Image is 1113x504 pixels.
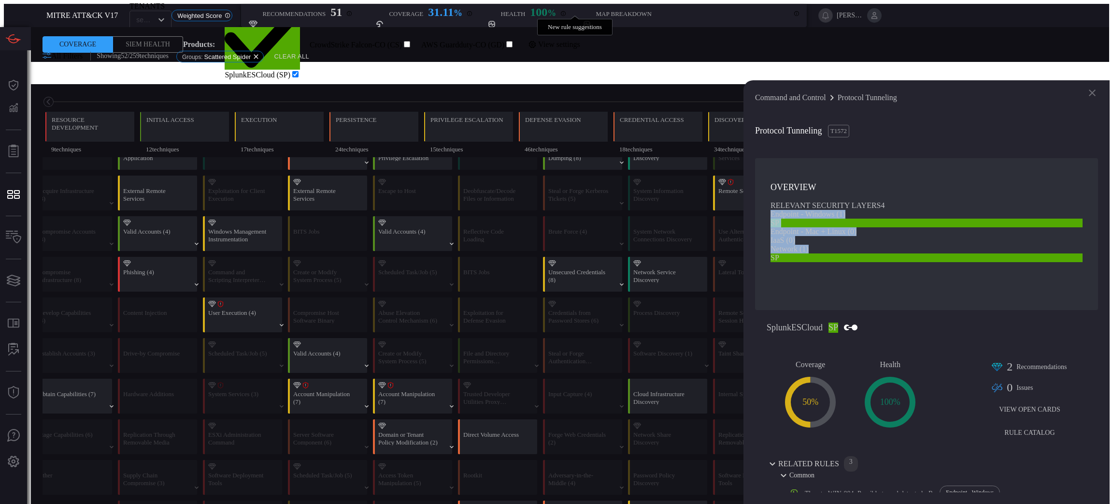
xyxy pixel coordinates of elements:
[183,40,215,49] span: Products:
[633,268,694,283] div: Network Service Discovery
[519,112,608,157] div: TA0005: Defense Evasion
[771,210,834,218] span: Endpoint - Windows
[271,49,312,64] button: Clear All
[547,8,556,18] span: %
[628,257,707,292] div: T1046: Network Service Discovery
[837,12,863,19] span: [PERSON_NAME][EMAIL_ADDRESS][DOMAIN_NAME]
[373,419,452,454] div: T1484: Domain or Tenant Policy Modification
[389,10,423,18] h5: Coverage
[718,187,779,202] div: Remote Services (8)
[2,97,25,120] button: Detections
[1016,363,1067,371] span: Recommendation s
[501,10,526,18] h5: Health
[614,112,702,157] div: TA0006: Credential Access
[225,71,290,79] span: SplunkESCloud (SP)
[424,142,513,157] div: 15 techniques
[548,268,609,283] div: Unsecured Credentials (8)
[33,379,112,414] div: T1588: Obtain Capabilities (Not covered)
[329,142,418,157] div: 24 techniques
[454,8,462,18] span: %
[848,227,857,236] span: ( 0 )
[543,257,622,292] div: T1552: Unsecured Credentials
[430,116,503,124] div: Privilege Escalation
[378,390,439,405] div: Account Manipulation (7)
[771,245,798,253] span: Network
[771,219,1083,227] div: SP
[155,13,168,27] button: Open
[708,142,797,157] div: 34 techniques
[991,425,1068,441] button: Rule Catalog
[2,183,25,206] button: MITRE - Detection Posture
[288,176,367,210] div: T1133: External Remote Services
[336,116,377,124] div: Persistence
[235,112,324,157] div: TA0002: Execution
[828,125,849,137] span: T1572
[123,187,184,202] div: External Remote Services
[293,187,354,202] div: External Remote Services
[373,216,452,251] div: T1078: Valid Accounts
[310,41,402,49] span: CrowdStrike Falcon-CO (CS)
[708,112,797,157] div: TA0007: Discovery
[767,456,1086,472] div: related rules3
[204,53,251,60] span: Scattered Spider
[844,456,858,472] div: 3
[129,2,165,10] span: TENANTS
[755,310,1098,345] div: SplunkESCloud
[836,210,845,218] span: ( 1 )
[428,6,462,17] div: 31.11
[378,228,439,242] div: Valid Accounts (4)
[755,93,826,102] span: Command and Control
[43,36,113,53] div: Coverage
[880,360,900,369] span: Health
[424,112,513,157] div: TA0004: Privilege Escalation
[203,297,282,332] div: T1204: User Execution
[805,490,940,498] div: Threat - WIN-004: Possible tunnel detected - Rule
[140,142,229,157] div: 12 techniques
[51,52,83,60] span: All Filters
[2,312,25,335] button: Rule Catalog
[293,350,354,364] div: Valid Accounts (4)
[310,40,412,49] button: CrowdStrike Falcon-CO (CS)
[778,472,940,483] div: Common
[241,116,277,124] div: Execution
[1007,360,1013,373] span: 2
[118,257,197,292] div: T1566: Phishing
[329,112,418,157] div: TA0003: Persistence
[2,381,25,404] button: Threat Intelligence
[628,379,707,414] div: T1580: Cloud Infrastructure Discovery
[614,142,702,157] div: 18 techniques
[262,10,326,18] h5: Recommendations
[225,10,300,79] button: SplunkESCloud (SP)
[596,10,652,18] h5: map breakdown
[633,390,694,405] div: Cloud Infrastructure Discovery
[771,182,1083,193] h3: OVERVIEW
[208,228,269,242] div: Windows Management Instrumentation
[373,379,452,414] div: T1098: Account Manipulation
[940,486,1000,500] div: Endpoint - Windows
[1007,381,1013,394] span: 0
[785,377,836,428] div: 50 %
[378,431,439,445] div: Domain or Tenant Policy Modification (2)
[778,460,839,467] div: related rules
[2,226,25,249] button: Inventory
[174,12,225,19] span: Weighted Score
[421,41,504,49] span: AWS Guardduty-CO (GD)
[330,6,342,17] div: 51
[865,377,915,428] div: 100 %
[525,116,581,124] div: Defense Evasion
[538,40,580,49] span: View settings
[786,236,795,244] span: ( 0 )
[838,93,897,102] span: Protocol Tunneling
[45,142,134,157] div: 9 techniques
[2,450,25,474] button: Preferences
[123,268,184,283] div: Phishing (4)
[235,142,324,157] div: 17 techniques
[537,19,613,35] div: New rule suggestions
[208,309,269,324] div: User Execution (4)
[293,390,354,405] div: Account Manipulation (7)
[530,6,556,17] div: 100
[2,140,25,163] button: Reports
[771,236,784,244] span: IaaS
[118,176,197,210] div: T1133: External Remote Services
[97,52,169,60] p: Showing 52 / 259 techniques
